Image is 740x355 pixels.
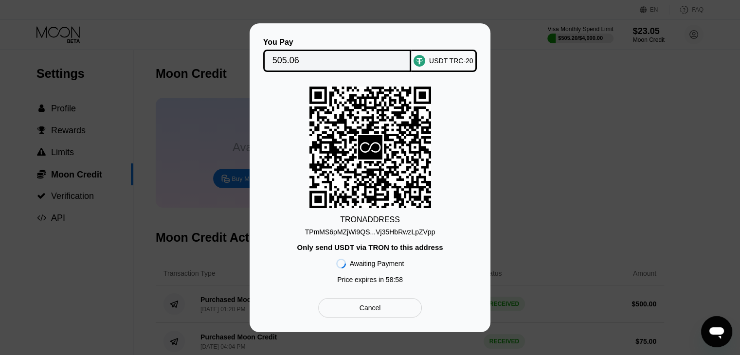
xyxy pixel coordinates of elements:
div: Cancel [318,298,422,318]
div: USDT TRC-20 [429,57,473,65]
div: TPmMS6pMZjWi9QS...Vj35HbRwzLpZVpp [305,224,435,236]
div: You Pay [263,38,412,47]
div: Only send USDT via TRON to this address [297,243,443,251]
div: Awaiting Payment [350,260,404,267]
iframe: Кнопка запуска окна обмена сообщениями [701,316,732,347]
div: TPmMS6pMZjWi9QS...Vj35HbRwzLpZVpp [305,228,435,236]
div: You PayUSDT TRC-20 [264,38,476,72]
span: 58 : 58 [386,276,403,284]
div: TRON ADDRESS [340,215,400,224]
div: Cancel [360,303,381,312]
div: Price expires in [337,276,403,284]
